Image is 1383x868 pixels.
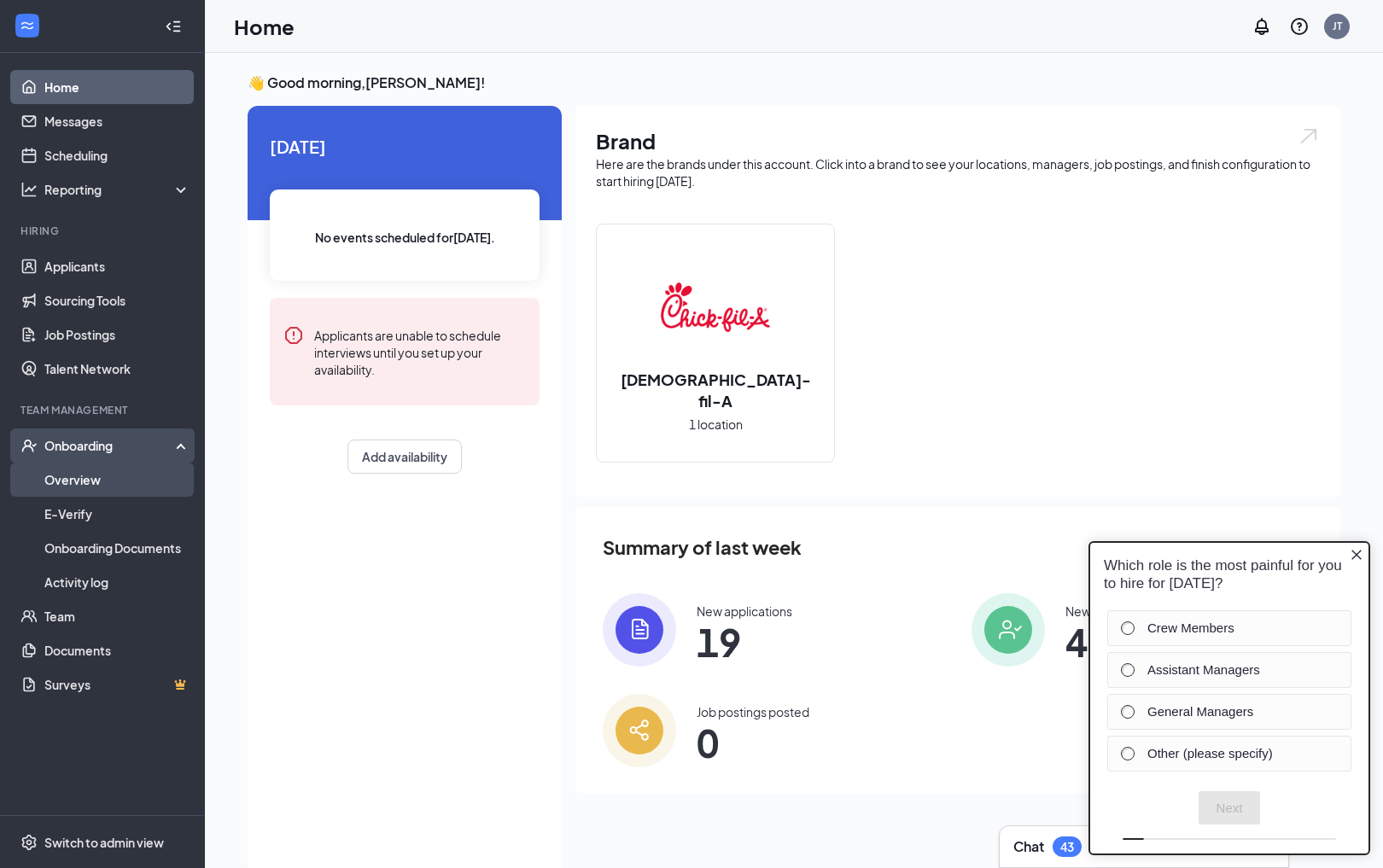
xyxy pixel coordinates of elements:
span: 1 location [689,415,743,434]
img: icon [603,694,676,767]
a: Team [44,599,190,633]
div: New applications [697,603,792,620]
a: Overview [44,463,190,497]
img: open.6027fd2a22e1237b5b06.svg [1298,126,1320,146]
h2: [DEMOGRAPHIC_DATA]-fil-A [597,369,834,411]
a: E-Verify [44,497,190,531]
a: Job Postings [44,317,190,352]
div: Hiring [20,224,187,238]
h3: 👋 Good morning, [PERSON_NAME] ! [248,73,1340,92]
div: Here are the brands under this account. Click into a brand to see your locations, managers, job p... [596,155,1320,189]
span: No events scheduled for [DATE] . [315,228,495,247]
div: Reporting [44,181,191,198]
svg: UserCheck [20,437,38,454]
span: 19 [697,626,792,657]
a: Onboarding Documents [44,531,190,565]
svg: Error [283,325,304,346]
span: [DATE] [270,133,540,160]
a: Talent Network [44,352,190,386]
div: Switch to admin view [44,834,164,851]
svg: Collapse [165,18,182,35]
iframe: Sprig User Feedback Dialog [1076,525,1383,868]
a: Sourcing Tools [44,283,190,317]
img: icon [972,593,1045,667]
svg: Analysis [20,181,38,198]
svg: Notifications [1252,16,1272,37]
a: Messages [44,104,190,138]
div: New hires [1065,603,1120,620]
img: icon [603,593,676,667]
a: Activity log [44,565,190,599]
a: Documents [44,633,190,667]
h1: Home [234,12,295,41]
img: Chick-fil-A [661,253,770,362]
div: Applicants are unable to schedule interviews until you set up your availability. [314,325,526,378]
h1: Brand [596,126,1320,155]
div: Team Management [20,403,187,417]
div: Job postings posted [697,703,809,720]
button: Add availability [347,440,462,474]
svg: QuestionInfo [1289,16,1310,37]
svg: WorkstreamLogo [19,17,36,34]
span: 0 [697,727,809,758]
span: 4 [1065,626,1120,657]
div: 43 [1060,840,1074,854]
div: Onboarding [44,437,176,454]
svg: Settings [20,834,38,851]
a: Applicants [44,249,190,283]
div: JT [1333,19,1342,33]
a: Home [44,70,190,104]
span: Summary of last week [603,533,802,562]
a: SurveysCrown [44,667,190,702]
h3: Chat [1013,837,1044,856]
a: Scheduling [44,138,190,172]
